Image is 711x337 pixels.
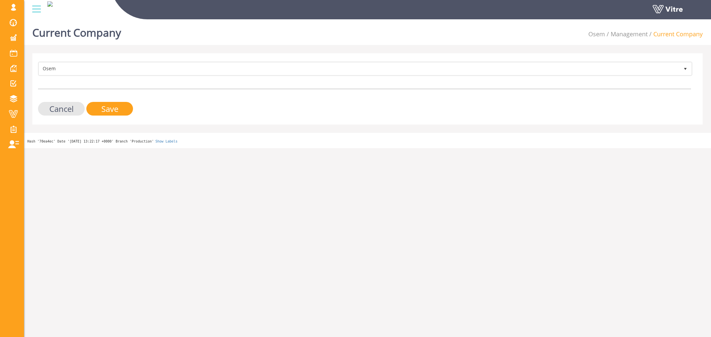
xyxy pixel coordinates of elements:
span: Osem [39,63,679,75]
input: Cancel [38,102,85,116]
span: Hash '70ea4ec' Date '[DATE] 13:22:17 +0000' Branch 'Production' [27,140,154,143]
a: Show Labels [155,140,177,143]
h1: Current Company [32,17,121,45]
li: Current Company [648,30,703,39]
a: Osem [588,30,605,38]
li: Management [605,30,648,39]
img: 6a1c1025-01a5-4064-bb0d-63c8ef2f26d0.png [47,1,53,7]
input: Save [86,102,133,116]
span: select [679,63,691,75]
